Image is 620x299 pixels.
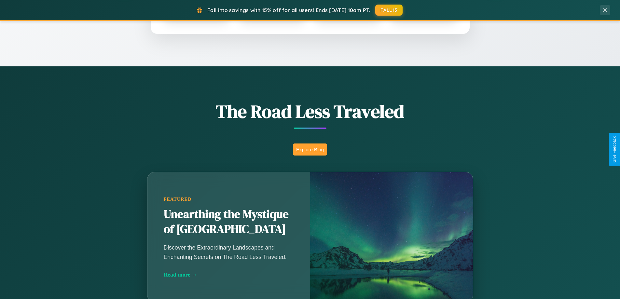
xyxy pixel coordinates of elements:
button: FALL15 [375,5,403,16]
span: Fall into savings with 15% off for all users! Ends [DATE] 10am PT. [207,7,370,13]
div: Read more → [164,271,294,278]
h2: Unearthing the Mystique of [GEOGRAPHIC_DATA] [164,207,294,237]
h1: The Road Less Traveled [115,99,505,124]
div: Featured [164,197,294,202]
button: Explore Blog [293,143,327,156]
p: Discover the Extraordinary Landscapes and Enchanting Secrets on The Road Less Traveled. [164,243,294,261]
div: Give Feedback [612,136,617,163]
